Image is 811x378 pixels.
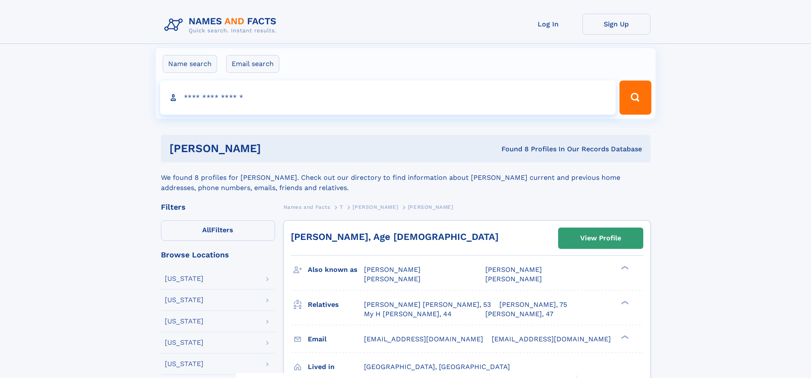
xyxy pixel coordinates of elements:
a: Names and Facts [284,202,330,212]
img: Logo Names and Facts [161,14,284,37]
span: [PERSON_NAME] [485,265,542,274]
div: View Profile [580,228,621,248]
div: [US_STATE] [165,361,203,367]
span: [GEOGRAPHIC_DATA], [GEOGRAPHIC_DATA] [364,363,510,371]
div: We found 8 profiles for [PERSON_NAME]. Check out our directory to find information about [PERSON_... [161,162,651,193]
a: View Profile [559,228,643,248]
h3: Also known as [308,263,364,277]
div: Browse Locations [161,251,275,259]
a: [PERSON_NAME], 47 [485,309,553,319]
span: [EMAIL_ADDRESS][DOMAIN_NAME] [364,335,483,343]
div: ❯ [619,265,629,271]
a: Log In [514,14,582,35]
span: [PERSON_NAME] [352,204,398,210]
span: [PERSON_NAME] [485,275,542,283]
div: [US_STATE] [165,297,203,303]
span: T [340,204,343,210]
div: ❯ [619,334,629,340]
label: Name search [163,55,217,73]
span: [EMAIL_ADDRESS][DOMAIN_NAME] [492,335,611,343]
span: [PERSON_NAME] [408,204,453,210]
h3: Email [308,332,364,346]
label: Email search [226,55,279,73]
button: Search Button [619,81,651,115]
input: search input [160,81,616,115]
a: T [340,202,343,212]
a: [PERSON_NAME], 75 [499,300,567,309]
div: Found 8 Profiles In Our Records Database [381,144,642,154]
div: [US_STATE] [165,318,203,325]
span: [PERSON_NAME] [364,265,421,274]
div: Filters [161,203,275,211]
a: Sign Up [582,14,651,35]
a: [PERSON_NAME] [352,202,398,212]
h1: [PERSON_NAME] [169,143,381,154]
span: All [202,226,211,234]
a: My H [PERSON_NAME], 44 [364,309,452,319]
div: [US_STATE] [165,339,203,346]
div: [US_STATE] [165,275,203,282]
h3: Relatives [308,297,364,312]
a: [PERSON_NAME] [PERSON_NAME], 53 [364,300,491,309]
h3: Lived in [308,360,364,374]
span: [PERSON_NAME] [364,275,421,283]
label: Filters [161,220,275,241]
div: ❯ [619,300,629,305]
a: [PERSON_NAME], Age [DEMOGRAPHIC_DATA] [291,231,499,242]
